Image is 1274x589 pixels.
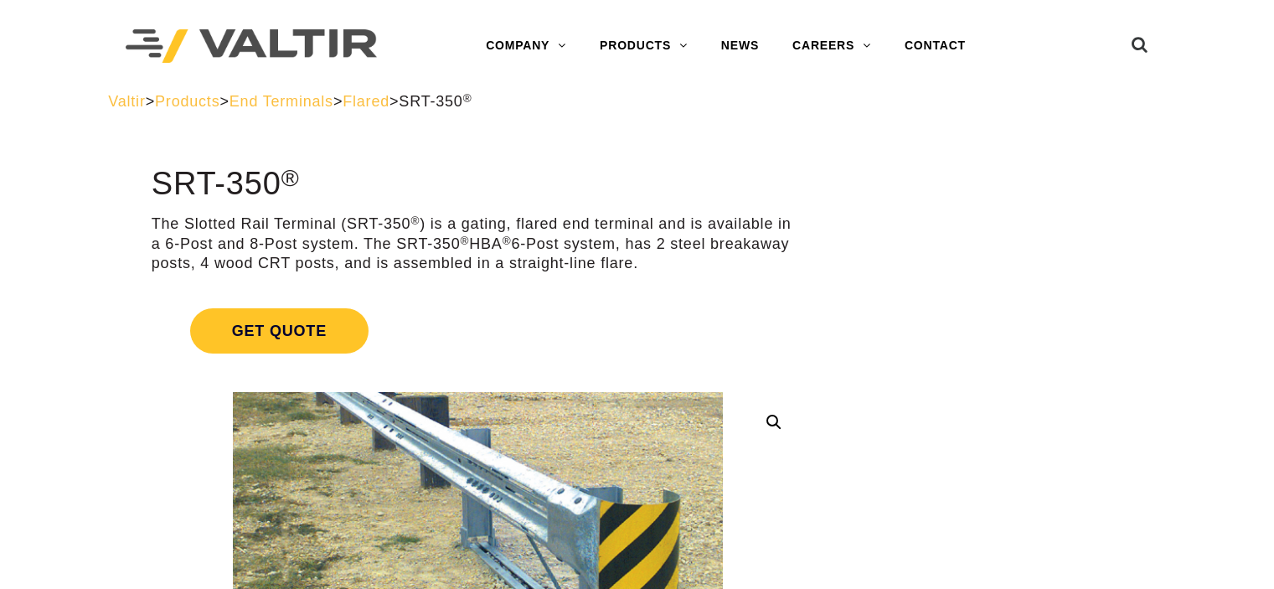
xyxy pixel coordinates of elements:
[399,93,472,110] span: SRT-350
[190,308,369,354] span: Get Quote
[155,93,219,110] a: Products
[343,93,389,110] a: Flared
[503,235,512,247] sup: ®
[108,93,145,110] a: Valtir
[776,29,888,63] a: CAREERS
[469,29,583,63] a: COMPANY
[152,288,804,374] a: Get Quote
[152,214,804,273] p: The Slotted Rail Terminal (SRT-350 ) is a gating, flared end terminal and is available in a 6-Pos...
[230,93,333,110] a: End Terminals
[704,29,776,63] a: NEWS
[463,92,472,105] sup: ®
[152,167,804,202] h1: SRT-350
[410,214,420,227] sup: ®
[281,164,300,191] sup: ®
[583,29,704,63] a: PRODUCTS
[108,92,1166,111] div: > > > >
[888,29,983,63] a: CONTACT
[460,235,469,247] sup: ®
[126,29,377,64] img: Valtir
